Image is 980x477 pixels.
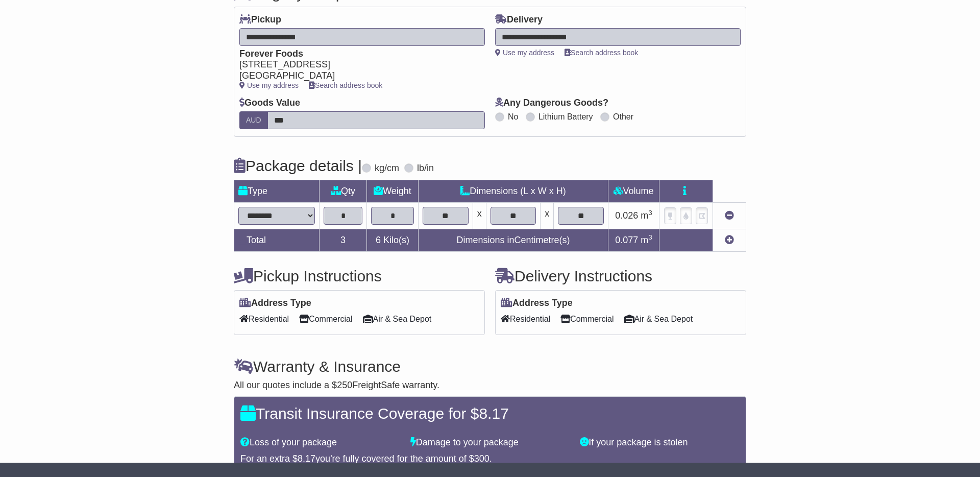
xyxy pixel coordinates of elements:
label: Lithium Battery [538,112,593,122]
div: Loss of your package [235,437,405,448]
td: 3 [320,229,367,251]
h4: Pickup Instructions [234,268,485,284]
span: 8.17 [298,454,315,464]
label: kg/cm [375,163,399,174]
td: x [473,202,486,229]
td: Kilo(s) [367,229,419,251]
h4: Warranty & Insurance [234,358,746,375]
td: Total [234,229,320,251]
div: Keywords by Traffic [114,60,168,67]
span: 0.077 [615,235,638,245]
span: Residential [239,311,289,327]
div: Domain Overview [41,60,91,67]
h4: Package details | [234,157,362,174]
td: Dimensions in Centimetre(s) [418,229,608,251]
td: Volume [608,180,659,202]
span: Residential [501,311,550,327]
div: Damage to your package [405,437,575,448]
div: If your package is stolen [575,437,745,448]
span: 8.17 [479,405,508,422]
img: tab_keywords_by_traffic_grey.svg [103,59,111,67]
label: Address Type [239,298,311,309]
td: Dimensions (L x W x H) [418,180,608,202]
span: 6 [376,235,381,245]
label: Goods Value [239,98,300,109]
a: Use my address [495,49,554,57]
sup: 3 [648,209,652,217]
img: logo_orange.svg [16,16,24,25]
label: Other [613,112,633,122]
label: Address Type [501,298,573,309]
a: Search address book [309,81,382,89]
div: v 4.0.25 [29,16,50,25]
span: 0.026 [615,210,638,221]
div: For an extra $ you're fully covered for the amount of $ . [240,454,740,465]
a: Add new item [725,235,734,245]
label: lb/in [417,163,434,174]
sup: 3 [648,233,652,241]
div: All our quotes include a $ FreightSafe warranty. [234,380,746,391]
td: Qty [320,180,367,202]
span: 250 [337,380,352,390]
div: [STREET_ADDRESS] [239,59,475,70]
a: Remove this item [725,210,734,221]
a: Search address book [565,49,638,57]
div: Domain: [DOMAIN_NAME] [27,27,112,35]
div: [GEOGRAPHIC_DATA] [239,70,475,82]
label: Delivery [495,14,543,26]
div: Forever Foods [239,49,475,60]
h4: Transit Insurance Coverage for $ [240,405,740,422]
span: Air & Sea Depot [624,311,693,327]
img: website_grey.svg [16,27,24,35]
td: x [541,202,554,229]
span: 300 [474,454,489,464]
td: Weight [367,180,419,202]
h4: Delivery Instructions [495,268,746,284]
span: Commercial [560,311,614,327]
a: Use my address [239,81,299,89]
img: tab_domain_overview_orange.svg [30,59,38,67]
label: AUD [239,111,268,129]
span: Air & Sea Depot [363,311,432,327]
label: Any Dangerous Goods? [495,98,608,109]
span: m [641,235,652,245]
span: Commercial [299,311,352,327]
label: Pickup [239,14,281,26]
label: No [508,112,518,122]
td: Type [234,180,320,202]
span: m [641,210,652,221]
